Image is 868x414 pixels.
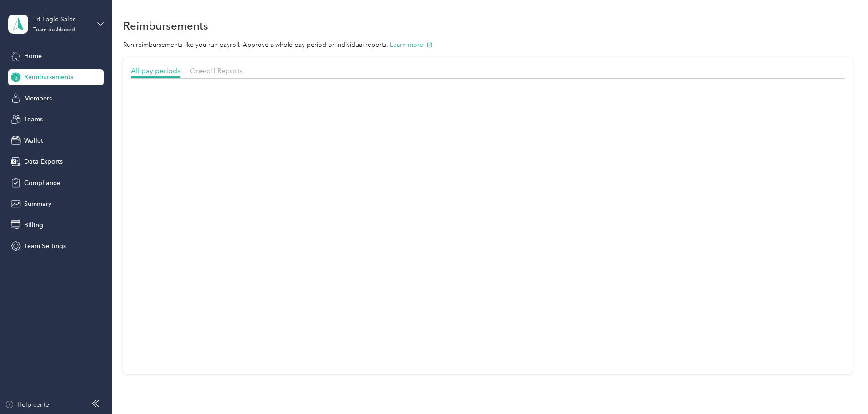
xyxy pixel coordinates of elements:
button: Help center [5,400,51,409]
span: Teams [24,115,43,124]
span: Reimbursements [24,72,73,82]
span: Summary [24,199,51,209]
div: Team dashboard [33,27,75,33]
span: Members [24,94,52,103]
button: Learn more [390,40,433,50]
span: Data Exports [24,157,63,166]
div: Tri-Eagle Sales [33,15,90,24]
span: Wallet [24,136,43,145]
p: Run reimbursements like you run payroll. Approve a whole pay period or individual reports. [123,40,853,50]
span: Home [24,51,42,61]
span: Billing [24,220,43,230]
h1: Reimbursements [123,21,208,30]
span: Compliance [24,178,60,188]
span: One-off Reports [190,66,243,75]
span: All pay periods [131,66,180,75]
iframe: Everlance-gr Chat Button Frame [817,363,868,414]
span: Team Settings [24,241,66,251]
